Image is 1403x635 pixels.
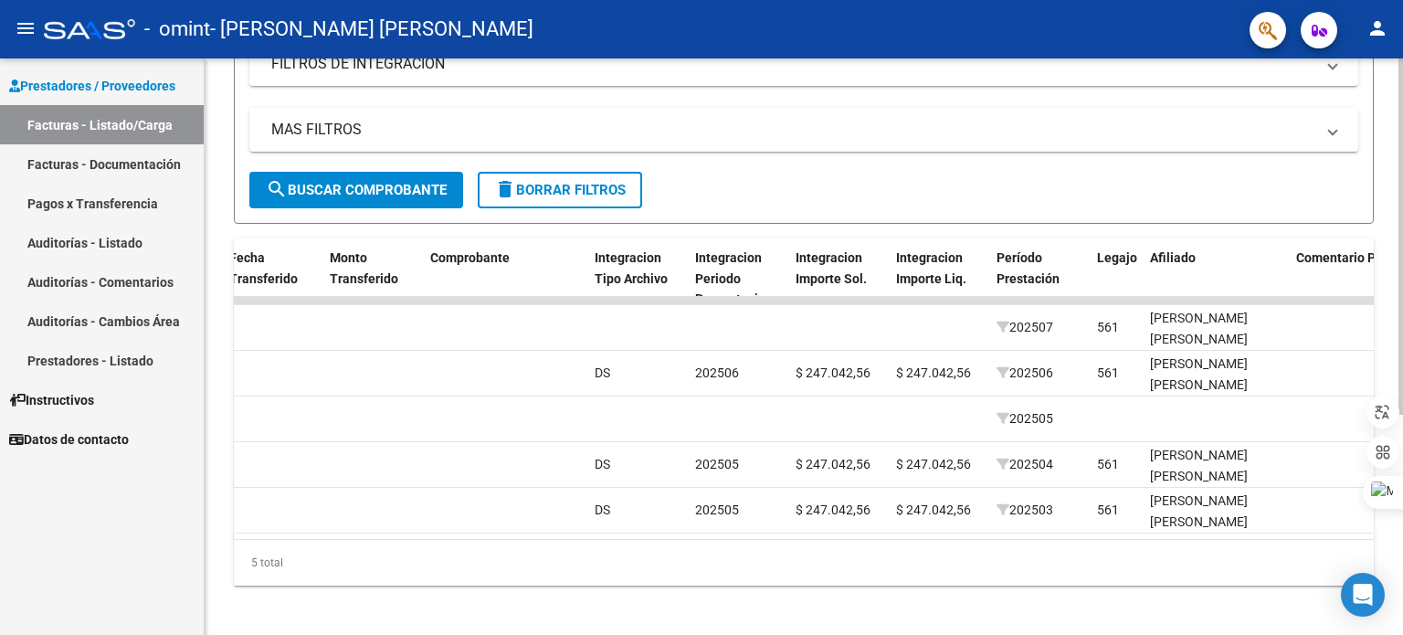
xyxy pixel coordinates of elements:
[595,503,610,517] span: DS
[271,120,1314,140] mat-panel-title: MAS FILTROS
[1143,238,1289,319] datatable-header-cell: Afiliado
[322,238,423,319] datatable-header-cell: Monto Transferido
[423,238,587,319] datatable-header-cell: Comprobante
[210,9,533,49] span: - [PERSON_NAME] [PERSON_NAME]
[695,250,773,307] span: Integracion Periodo Presentacion
[989,238,1090,319] datatable-header-cell: Período Prestación
[788,238,889,319] datatable-header-cell: Integracion Importe Sol.
[889,238,989,319] datatable-header-cell: Integracion Importe Liq.
[249,42,1358,86] mat-expansion-panel-header: FILTROS DE INTEGRACION
[595,365,610,380] span: DS
[997,457,1053,471] span: 202504
[478,172,642,208] button: Borrar Filtros
[695,503,739,517] span: 202505
[997,365,1053,380] span: 202506
[796,457,870,471] span: $ 247.042,56
[222,238,322,319] datatable-header-cell: Fecha Transferido
[997,411,1053,426] span: 202505
[595,457,610,471] span: DS
[1150,308,1282,370] div: [PERSON_NAME] [PERSON_NAME] 27492653964
[271,54,1314,74] mat-panel-title: FILTROS DE INTEGRACION
[249,172,463,208] button: Buscar Comprobante
[896,503,971,517] span: $ 247.042,56
[266,182,447,198] span: Buscar Comprobante
[144,9,210,49] span: - omint
[1097,317,1119,338] div: 561
[1150,445,1282,507] div: [PERSON_NAME] [PERSON_NAME] 27492653964
[595,250,668,286] span: Integracion Tipo Archivo
[1097,454,1119,475] div: 561
[997,320,1053,334] span: 202507
[1366,17,1388,39] mat-icon: person
[997,503,1053,517] span: 202503
[896,250,966,286] span: Integracion Importe Liq.
[1097,363,1119,384] div: 561
[896,457,971,471] span: $ 247.042,56
[1097,250,1137,265] span: Legajo
[1150,250,1196,265] span: Afiliado
[266,178,288,200] mat-icon: search
[1150,354,1282,416] div: [PERSON_NAME] [PERSON_NAME] 27492653964
[9,76,175,96] span: Prestadores / Proveedores
[9,390,94,410] span: Instructivos
[249,108,1358,152] mat-expansion-panel-header: MAS FILTROS
[229,250,298,286] span: Fecha Transferido
[494,178,516,200] mat-icon: delete
[1090,238,1143,319] datatable-header-cell: Legajo
[494,182,626,198] span: Borrar Filtros
[587,238,688,319] datatable-header-cell: Integracion Tipo Archivo
[997,250,1060,286] span: Período Prestación
[1150,491,1282,553] div: [PERSON_NAME] [PERSON_NAME] 27492653964
[695,457,739,471] span: 202505
[796,250,867,286] span: Integracion Importe Sol.
[430,250,510,265] span: Comprobante
[796,503,870,517] span: $ 247.042,56
[15,17,37,39] mat-icon: menu
[896,365,971,380] span: $ 247.042,56
[330,250,398,286] span: Monto Transferido
[1097,500,1119,521] div: 561
[9,429,129,450] span: Datos de contacto
[695,365,739,380] span: 202506
[234,540,1374,586] div: 5 total
[796,365,870,380] span: $ 247.042,56
[688,238,788,319] datatable-header-cell: Integracion Periodo Presentacion
[1341,573,1385,617] div: Open Intercom Messenger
